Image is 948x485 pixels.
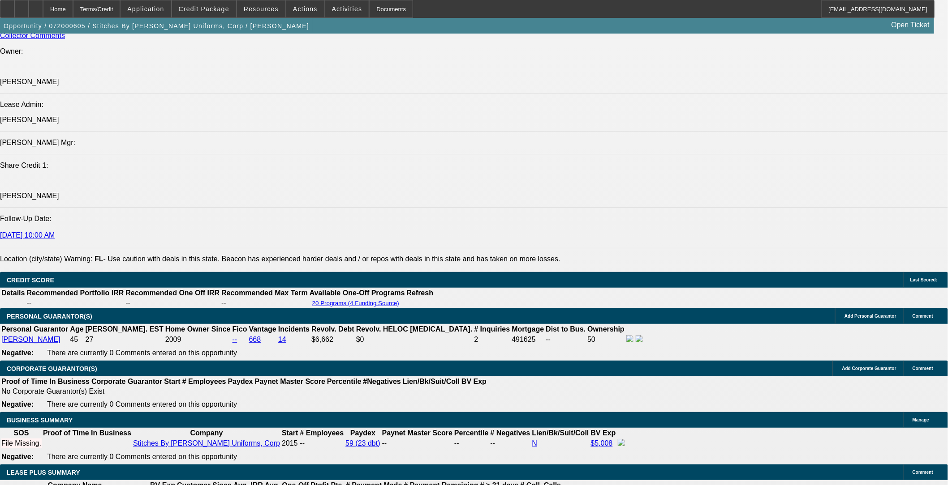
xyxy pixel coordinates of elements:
span: Last Scored: [910,277,938,282]
div: -- [491,439,530,447]
span: There are currently 0 Comments entered on this opportunity [47,400,237,408]
b: Paydex [228,378,253,385]
span: Comment [913,366,933,371]
a: $5,008 [591,439,613,447]
th: Recommended One Off IRR [125,289,220,298]
b: Vantage [249,325,276,333]
b: Paynet Master Score [255,378,325,385]
a: N [532,439,538,447]
a: 668 [249,336,261,343]
td: 50 [587,335,625,345]
a: [PERSON_NAME] [1,336,60,343]
span: Activities [332,5,362,13]
button: 20 Programs (4 Funding Source) [310,299,402,307]
img: linkedin-icon.png [636,335,643,342]
img: facebook-icon.png [618,439,625,446]
b: Percentile [327,378,361,385]
span: CORPORATE GUARANTOR(S) [7,365,97,372]
th: Proof of Time In Business [1,377,90,386]
b: Fico [233,325,247,333]
td: -- [546,335,586,345]
div: File Missing. [1,439,41,447]
th: Details [1,289,25,298]
th: Recommended Portfolio IRR [26,289,124,298]
b: Percentile [454,429,488,437]
a: Stitches By [PERSON_NAME] Uniforms, Corp [133,439,280,447]
button: Resources [237,0,285,17]
a: 14 [278,336,286,343]
b: Lien/Bk/Suit/Coll [532,429,589,437]
button: Application [121,0,171,17]
b: Lien/Bk/Suit/Coll [403,378,460,385]
b: # Employees [182,378,226,385]
td: 2015 [281,438,298,448]
b: # Negatives [491,429,530,437]
td: No Corporate Guarantor(s) Exist [1,387,491,396]
b: [PERSON_NAME]. EST [86,325,164,333]
th: Refresh [406,289,434,298]
b: Paynet Master Score [382,429,452,437]
b: Home Owner Since [165,325,231,333]
button: Credit Package [172,0,236,17]
b: Start [282,429,298,437]
span: -- [300,439,305,447]
span: Application [127,5,164,13]
b: Revolv. HELOC [MEDICAL_DATA]. [356,325,473,333]
td: 45 [69,335,84,345]
th: SOS [1,429,42,438]
b: Personal Guarantor [1,325,68,333]
b: Negative: [1,400,34,408]
b: BV Exp [461,378,487,385]
b: Company [190,429,223,437]
b: FL [95,255,103,263]
span: Manage [913,417,929,422]
span: Actions [293,5,318,13]
td: -- [221,298,308,307]
span: Add Personal Guarantor [845,314,896,319]
b: BV Exp [591,429,616,437]
td: 2 [474,335,510,345]
b: Age [70,325,83,333]
td: -- [26,298,124,307]
label: - Use caution with deals in this state. Beacon has experienced harder deals and / or repos with d... [95,255,560,263]
span: PERSONAL GUARANTOR(S) [7,313,92,320]
td: -- [125,298,220,307]
span: LEASE PLUS SUMMARY [7,469,80,476]
td: 27 [85,335,164,345]
span: Credit Package [179,5,229,13]
a: -- [233,336,237,343]
b: Negative: [1,453,34,460]
span: There are currently 0 Comments entered on this opportunity [47,349,237,357]
div: -- [454,439,488,447]
button: Actions [286,0,324,17]
span: 2009 [165,336,181,343]
th: Proof of Time In Business [43,429,132,438]
b: Mortgage [512,325,544,333]
td: 491625 [512,335,545,345]
span: Opportunity / 072000605 / Stitches By [PERSON_NAME] Uniforms, Corp / [PERSON_NAME] [4,22,309,30]
b: #Negatives [363,378,401,385]
div: -- [382,439,452,447]
b: Corporate Guarantor [91,378,162,385]
span: Add Corporate Guarantor [842,366,896,371]
th: Available One-Off Programs [309,289,405,298]
b: Revolv. Debt [311,325,354,333]
b: Ownership [587,325,625,333]
b: Dist to Bus. [546,325,586,333]
img: facebook-icon.png [626,335,633,342]
b: # Inquiries [474,325,510,333]
a: Open Ticket [888,17,933,33]
b: Paydex [350,429,375,437]
a: 59 (23 dbt) [345,439,380,447]
th: Recommended Max Term [221,289,308,298]
b: # Employees [300,429,344,437]
span: CREDIT SCORE [7,277,54,284]
span: Comment [913,314,933,319]
span: Resources [244,5,279,13]
td: $0 [356,335,473,345]
b: Incidents [278,325,310,333]
button: Activities [325,0,369,17]
span: Comment [913,470,933,475]
td: $6,662 [311,335,355,345]
span: There are currently 0 Comments entered on this opportunity [47,453,237,460]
